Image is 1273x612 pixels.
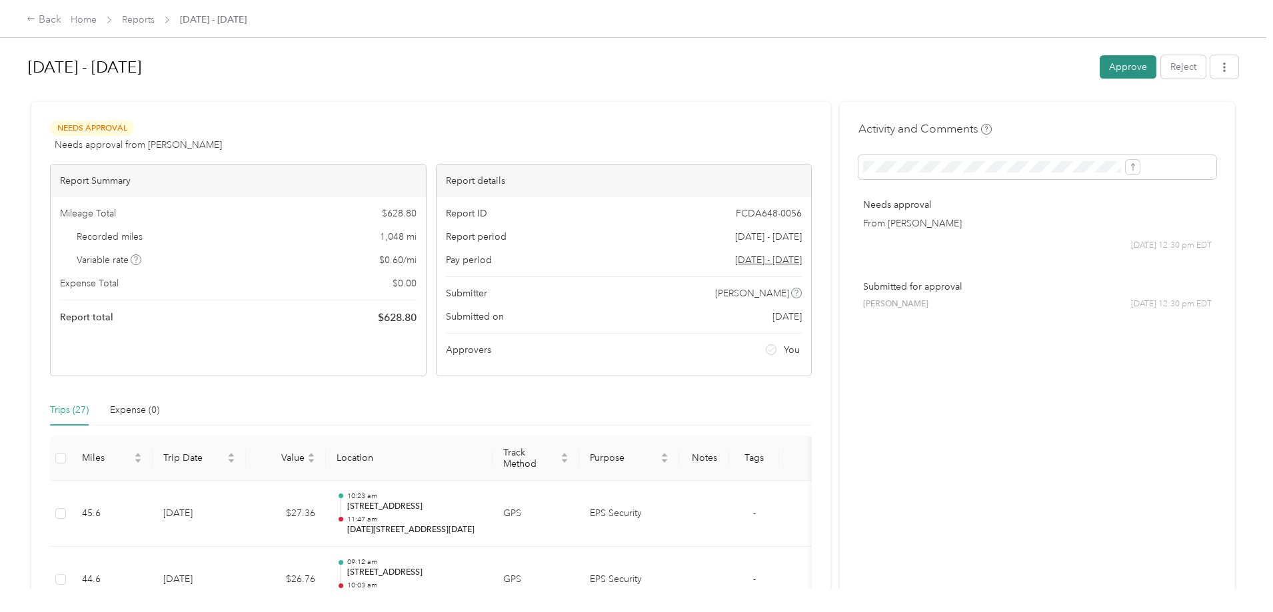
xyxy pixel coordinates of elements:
p: 11:47 am [347,515,482,524]
span: caret-up [227,451,235,459]
span: [DATE] 12:30 pm EDT [1131,298,1212,310]
span: Value [257,452,305,463]
th: Purpose [579,436,679,481]
p: Needs approval [863,198,1212,212]
span: [DATE] 12:30 pm EDT [1131,240,1212,252]
span: Report period [446,230,507,244]
p: From [PERSON_NAME] [863,216,1212,230]
span: Pay period [446,253,492,267]
p: 10:23 am [347,491,482,501]
span: Miles [82,452,131,463]
td: 45.6 [71,481,153,547]
th: Value [246,436,326,481]
th: Track Method [493,436,579,481]
span: Expense Total [60,276,119,290]
span: Trip Date [163,452,225,463]
p: [STREET_ADDRESS] [347,567,482,579]
p: [DATE][STREET_ADDRESS][DATE] [347,524,482,536]
span: FCDA648-0056 [736,206,802,220]
iframe: Everlance-gr Chat Button Frame [1198,537,1273,612]
span: 1,048 mi [380,230,417,244]
span: caret-down [227,457,235,465]
span: caret-down [134,457,142,465]
span: Purpose [590,452,658,463]
span: $ 628.80 [382,206,417,220]
div: Report Summary [51,164,426,197]
span: Go to pay period [735,253,802,267]
span: Submitted on [446,310,504,324]
div: Expense (0) [110,403,159,418]
span: Report ID [446,206,487,220]
span: Report total [60,310,113,324]
span: [DATE] - [DATE] [180,13,247,27]
th: Tags [729,436,779,481]
div: Report details [437,164,812,197]
p: 10:03 am [347,581,482,590]
span: Mileage Total [60,206,116,220]
td: GPS [493,481,579,547]
span: [PERSON_NAME] [715,286,789,300]
span: caret-down [307,457,315,465]
a: Reports [122,14,155,25]
span: Approvers [446,343,491,357]
span: You [784,343,800,357]
span: Needs Approval [50,121,134,136]
p: 09:12 am [347,557,482,567]
span: $ 0.00 [393,276,417,290]
span: Variable rate [77,253,142,267]
span: caret-up [307,451,315,459]
h4: Activity and Comments [858,121,992,137]
span: Track Method [503,447,558,469]
th: Location [326,436,493,481]
td: [DATE] [153,481,246,547]
span: Needs approval from [PERSON_NAME] [55,138,222,152]
p: Submitted for approval [863,280,1212,294]
td: EPS Security [579,481,679,547]
th: Trip Date [153,436,246,481]
span: [DATE] [772,310,802,324]
span: - [753,573,756,585]
a: Home [71,14,97,25]
span: caret-up [134,451,142,459]
p: [STREET_ADDRESS] [347,501,482,513]
span: caret-down [660,457,668,465]
h1: Sep 1 - 30, 2025 [28,51,1090,83]
div: Back [27,12,61,28]
span: [DATE] - [DATE] [735,230,802,244]
span: caret-up [561,451,569,459]
span: [PERSON_NAME] [863,298,928,310]
span: Recorded miles [77,230,143,244]
div: Trips (27) [50,403,89,418]
span: Submitter [446,286,487,300]
span: caret-up [660,451,668,459]
button: Approve [1100,55,1156,79]
th: Notes [679,436,729,481]
span: $ 628.80 [378,310,417,326]
span: caret-down [561,457,569,465]
span: - [753,507,756,519]
span: $ 0.60 / mi [379,253,417,267]
button: Reject [1161,55,1206,79]
td: $27.36 [246,481,326,547]
th: Miles [71,436,153,481]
